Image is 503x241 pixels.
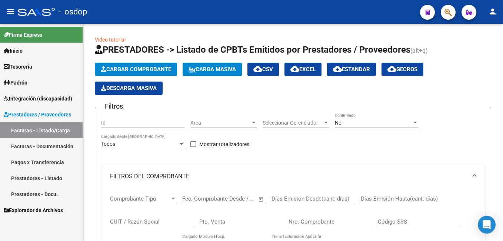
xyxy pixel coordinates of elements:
input: Fecha fin [219,195,255,202]
span: Integración (discapacidad) [4,95,72,103]
mat-icon: cloud_download [387,65,396,73]
span: Cargar Comprobante [101,66,171,73]
button: Open calendar [257,195,266,204]
button: Carga Masiva [183,63,242,76]
mat-icon: person [488,7,497,16]
button: CSV [247,63,279,76]
button: Gecros [382,63,423,76]
mat-icon: cloud_download [290,65,299,73]
span: Todos [101,141,115,147]
span: Padrón [4,79,27,87]
span: Tesorería [4,63,32,71]
button: Estandar [327,63,376,76]
button: Cargar Comprobante [95,63,177,76]
span: Prestadores / Proveedores [4,110,71,119]
span: EXCEL [290,66,316,73]
h3: Filtros [101,101,127,112]
mat-panel-title: FILTROS DEL COMPROBANTE [110,172,467,181]
button: Descarga Masiva [95,82,163,95]
span: PRESTADORES -> Listado de CPBTs Emitidos por Prestadores / Proveedores [95,44,410,55]
span: Descarga Masiva [101,85,157,92]
span: Comprobante Tipo [110,195,170,202]
input: Fecha inicio [182,195,212,202]
mat-icon: menu [6,7,15,16]
div: Open Intercom Messenger [478,216,496,234]
a: Video tutorial [95,37,126,43]
span: (alt+q) [410,47,428,54]
span: Area [190,120,250,126]
span: Explorador de Archivos [4,206,63,214]
span: No [335,120,342,126]
span: Carga Masiva [189,66,236,73]
button: EXCEL [284,63,322,76]
span: - osdop [59,4,87,20]
span: Inicio [4,47,23,55]
span: CSV [253,66,273,73]
span: Firma Express [4,31,42,39]
span: Gecros [387,66,417,73]
mat-expansion-panel-header: FILTROS DEL COMPROBANTE [101,165,485,188]
span: Mostrar totalizadores [199,140,249,149]
mat-icon: cloud_download [253,65,262,73]
span: Estandar [333,66,370,73]
mat-icon: cloud_download [333,65,342,73]
span: Seleccionar Gerenciador [263,120,323,126]
app-download-masive: Descarga masiva de comprobantes (adjuntos) [95,82,163,95]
